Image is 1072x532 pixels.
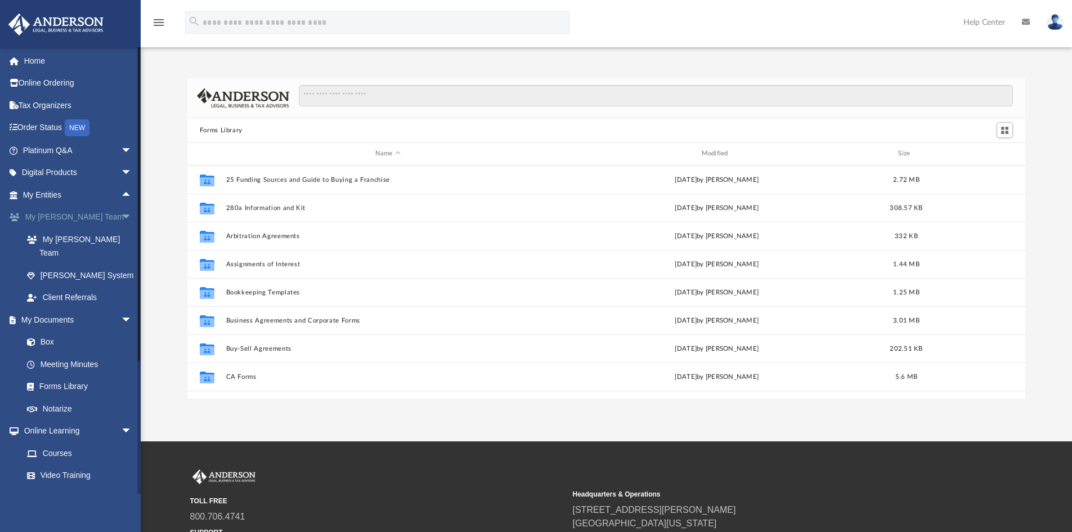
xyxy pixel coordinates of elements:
[226,345,550,352] button: Buy-Sell Agreements
[152,21,165,29] a: menu
[299,85,1013,106] input: Search files and folders
[895,373,917,379] span: 5.6 MB
[8,309,143,331] a: My Documentsarrow_drop_down
[226,176,550,184] button: 25 Funding Sources and Guide to Buying a Franchise
[226,317,550,324] button: Business Agreements and Corporate Forms
[225,149,549,159] div: Name
[152,16,165,29] i: menu
[555,231,879,241] div: [DATE] by [PERSON_NAME]
[555,315,879,325] div: [DATE] by [PERSON_NAME]
[8,206,149,229] a: My [PERSON_NAME] Teamarrow_drop_down
[226,289,550,296] button: Bookkeeping Templates
[997,122,1013,138] button: Switch to Grid View
[226,261,550,268] button: Assignments of Interest
[573,505,736,515] a: [STREET_ADDRESS][PERSON_NAME]
[188,15,200,28] i: search
[16,442,143,464] a: Courses
[8,420,143,442] a: Online Learningarrow_drop_down
[16,464,138,487] a: Video Training
[890,345,922,351] span: 202.51 KB
[893,261,920,267] span: 1.44 MB
[573,518,717,528] a: [GEOGRAPHIC_DATA][US_STATE]
[555,203,879,213] div: [DATE] by [PERSON_NAME]
[121,162,143,185] span: arrow_drop_down
[893,176,920,182] span: 2.72 MB
[893,317,920,323] span: 3.01 MB
[555,175,879,185] div: [DATE] by [PERSON_NAME]
[8,162,149,184] a: Digital Productsarrow_drop_down
[555,343,879,354] div: [DATE] by [PERSON_NAME]
[895,233,918,239] span: 332 KB
[121,184,143,207] span: arrow_drop_up
[883,149,929,159] div: Size
[890,204,922,211] span: 308.57 KB
[65,119,89,136] div: NEW
[16,228,143,264] a: My [PERSON_NAME] Team
[121,139,143,162] span: arrow_drop_down
[190,512,245,521] a: 800.706.4741
[16,486,143,509] a: Resources
[555,259,879,269] div: [DATE] by [PERSON_NAME]
[16,375,138,398] a: Forms Library
[226,373,550,381] button: CA Forms
[1047,14,1064,30] img: User Pic
[554,149,878,159] div: Modified
[8,184,149,206] a: My Entitiesarrow_drop_up
[187,166,1026,399] div: grid
[190,470,258,484] img: Anderson Advisors Platinum Portal
[16,397,143,420] a: Notarize
[226,204,550,212] button: 280a Information and Kit
[190,496,565,506] small: TOLL FREE
[16,331,138,354] a: Box
[934,149,1012,159] div: id
[573,489,948,499] small: Headquarters & Operations
[8,117,149,140] a: Order StatusNEW
[8,139,149,162] a: Platinum Q&Aarrow_drop_down
[8,72,149,95] a: Online Ordering
[555,372,879,382] div: [DATE] by [PERSON_NAME]
[16,264,149,287] a: [PERSON_NAME] System
[5,14,107,35] img: Anderson Advisors Platinum Portal
[16,353,143,375] a: Meeting Minutes
[8,50,149,72] a: Home
[555,287,879,297] div: [DATE] by [PERSON_NAME]
[893,289,920,295] span: 1.25 MB
[121,206,143,229] span: arrow_drop_down
[192,149,221,159] div: id
[8,94,149,117] a: Tax Organizers
[121,309,143,332] span: arrow_drop_down
[16,287,149,309] a: Client Referrals
[121,420,143,443] span: arrow_drop_down
[200,126,243,136] button: Forms Library
[226,233,550,240] button: Arbitration Agreements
